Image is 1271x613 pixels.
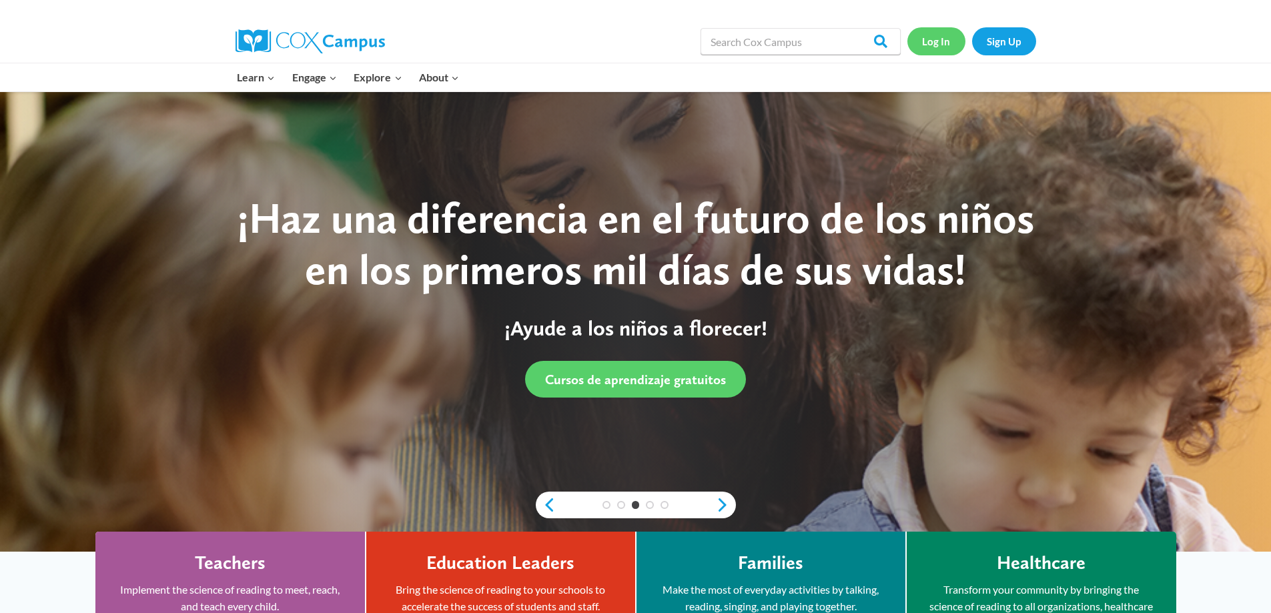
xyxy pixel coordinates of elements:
button: Child menu of Explore [346,63,411,91]
p: ¡Ayude a los niños a florecer! [219,316,1053,341]
a: 4 [646,501,654,509]
a: next [716,497,736,513]
div: content slider buttons [536,492,736,518]
span: Cursos de aprendizaje gratuitos [545,372,726,388]
a: 2 [617,501,625,509]
button: Child menu of Engage [284,63,346,91]
a: previous [536,497,556,513]
h4: Families [738,552,803,574]
h4: Healthcare [997,552,1086,574]
h4: Education Leaders [426,552,574,574]
a: 1 [602,501,610,509]
button: Child menu of About [410,63,468,91]
h4: Teachers [195,552,266,574]
a: Cursos de aprendizaje gratuitos [525,361,746,398]
button: Child menu of Learn [229,63,284,91]
a: 5 [661,501,669,509]
a: 3 [632,501,640,509]
nav: Primary Navigation [229,63,468,91]
a: Sign Up [972,27,1036,55]
a: Log In [907,27,965,55]
img: Cox Campus [236,29,385,53]
input: Search Cox Campus [701,28,901,55]
div: ¡Haz una diferencia en el futuro de los niños en los primeros mil días de sus vidas! [219,193,1053,295]
nav: Secondary Navigation [907,27,1036,55]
